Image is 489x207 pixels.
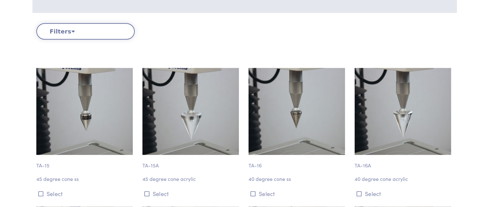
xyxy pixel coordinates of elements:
p: TA-16 [249,155,347,170]
img: cone_ta-16_40-degree_2.jpg [249,68,345,155]
img: cone_ta-15_45-degree_2.jpg [36,68,133,155]
img: cone_ta-15a_45-degree_2.jpg [142,68,239,155]
button: Select [36,188,135,199]
button: Select [355,188,453,199]
p: 45 degree cone ss [36,175,135,183]
p: TA-15 [36,155,135,170]
button: Filters [36,23,135,40]
p: TA-15A [142,155,241,170]
p: 45 degree cone acrylic [142,175,241,183]
button: Select [249,188,347,199]
button: Select [142,188,241,199]
p: TA-16A [355,155,453,170]
img: cone_ta-16a_40-degree_2.jpg [355,68,451,155]
p: 40 degree cone acrylic [355,175,453,183]
p: 40 degree cone ss [249,175,347,183]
